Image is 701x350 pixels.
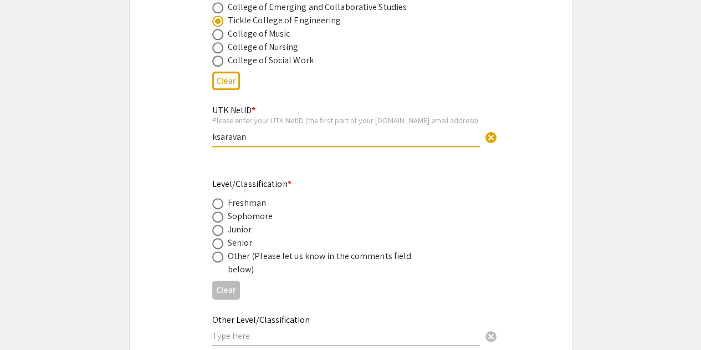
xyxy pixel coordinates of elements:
button: Clear [212,72,240,90]
div: College of Emerging and Collaborative Studies [228,1,407,14]
div: Freshman [228,196,267,210]
input: Type Here [212,131,480,143]
div: Junior [228,223,252,236]
div: College of Nursing [228,40,299,54]
mat-label: Level/Classification [212,178,291,190]
input: Type Here [212,330,480,342]
div: College of Social Work [228,54,314,67]
span: cancel [484,330,498,343]
button: Clear [480,125,502,148]
button: Clear [212,281,240,299]
div: College of Music [228,27,290,40]
mat-label: Other Level/Classification [212,314,310,326]
div: Please enter your UTK NetID (the first part of your [DOMAIN_NAME] email address) [212,115,480,125]
iframe: Chat [8,300,47,342]
span: cancel [484,131,498,144]
div: Tickle College of Engineering [228,14,341,27]
mat-label: UTK NetID [212,104,255,116]
div: Senior [228,236,253,250]
div: Sophomore [228,210,273,223]
button: Clear [480,325,502,347]
div: Other (Please let us know in the comments field below) [228,250,422,276]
